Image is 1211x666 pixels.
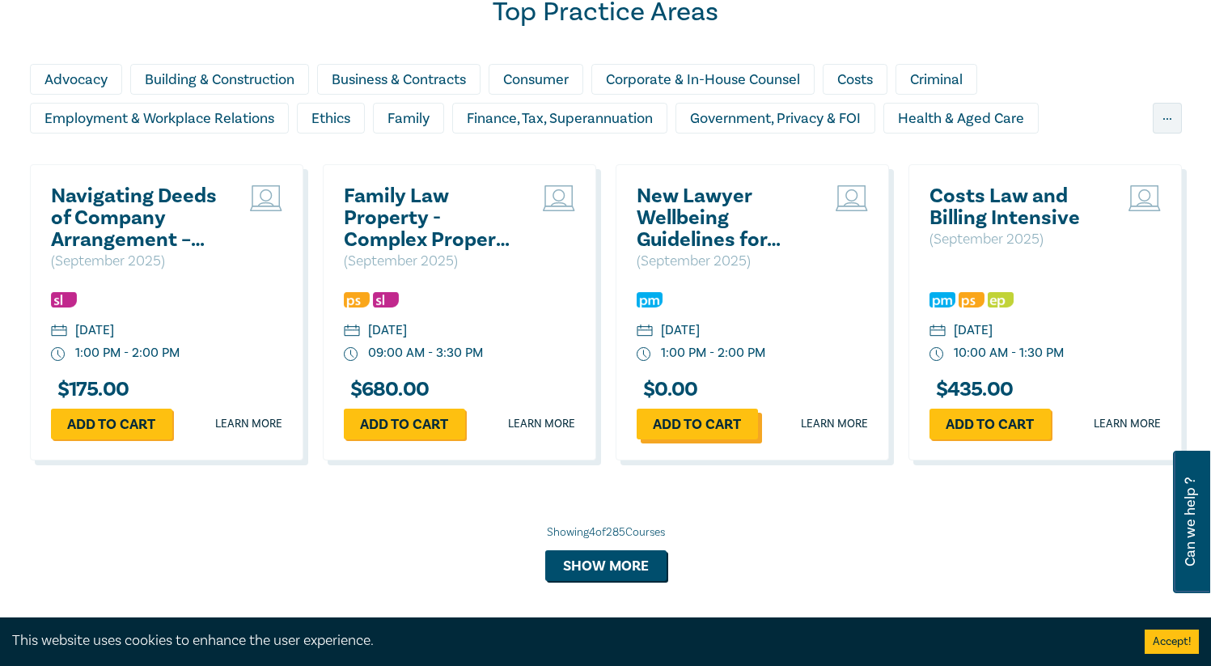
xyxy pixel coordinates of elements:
img: watch [344,347,358,362]
div: ... [1153,103,1182,134]
div: 09:00 AM - 3:30 PM [368,344,483,363]
div: Consumer [489,64,583,95]
h3: $ 435.00 [929,379,1014,401]
a: Learn more [1094,416,1161,432]
img: Substantive Law [51,292,77,308]
div: Litigation & Dispute Resolution [408,142,634,172]
div: This website uses cookies to enhance the user experience. [12,630,1120,651]
div: Advocacy [30,64,122,95]
img: Professional Skills [959,292,984,308]
img: watch [929,347,944,362]
a: Family Law Property - Complex Property Settlements ([DATE]) [344,185,518,251]
a: New Lawyer Wellbeing Guidelines for Legal Workplaces [637,185,811,251]
img: Live Stream [836,185,868,211]
img: Professional Skills [344,292,370,308]
a: Learn more [508,416,575,432]
div: [DATE] [75,321,114,340]
button: Show more [545,550,667,581]
img: watch [637,347,651,362]
div: [DATE] [661,321,700,340]
a: Learn more [215,416,282,432]
a: Add to cart [51,409,172,439]
img: Practice Management & Business Skills [929,292,955,308]
div: Family [373,103,444,134]
div: Costs [823,64,887,95]
a: Costs Law and Billing Intensive [929,185,1103,229]
img: Live Stream [250,185,282,211]
div: Government, Privacy & FOI [675,103,875,134]
a: Add to cart [929,409,1051,439]
img: Ethics & Professional Responsibility [988,292,1014,308]
div: Corporate & In-House Counsel [591,64,815,95]
div: Intellectual Property [238,142,400,172]
img: calendar [51,325,67,339]
a: Add to cart [637,409,758,439]
img: calendar [344,325,360,339]
div: Insolvency & Restructuring [30,142,230,172]
img: Substantive Law [373,292,399,308]
img: Live Stream [1128,185,1161,211]
div: 1:00 PM - 2:00 PM [75,344,180,363]
div: Personal Injury & Medico-Legal [741,142,968,172]
h3: $ 0.00 [637,379,698,401]
div: 1:00 PM - 2:00 PM [661,344,765,363]
span: Can we help ? [1183,460,1198,583]
p: ( September 2025 ) [637,251,811,272]
div: [DATE] [368,321,407,340]
img: Practice Management & Business Skills [637,292,663,308]
button: Accept cookies [1145,630,1199,654]
a: Navigating Deeds of Company Arrangement – Strategy and Structure [51,185,225,251]
h3: $ 680.00 [344,379,430,401]
div: Health & Aged Care [883,103,1039,134]
div: Business & Contracts [317,64,481,95]
div: Building & Construction [130,64,309,95]
p: ( September 2025 ) [344,251,518,272]
div: Criminal [896,64,977,95]
div: Employment & Workplace Relations [30,103,289,134]
div: Ethics [297,103,365,134]
h3: $ 175.00 [51,379,129,401]
img: calendar [637,325,653,339]
img: calendar [929,325,946,339]
img: watch [51,347,66,362]
p: ( September 2025 ) [51,251,225,272]
a: Learn more [801,416,868,432]
div: 10:00 AM - 1:30 PM [954,344,1064,363]
div: Showing 4 of 285 Courses [30,524,1182,541]
img: Live Stream [543,185,575,211]
div: Finance, Tax, Superannuation [452,103,667,134]
p: ( September 2025 ) [929,229,1103,250]
div: [DATE] [954,321,993,340]
a: Add to cart [344,409,465,439]
div: Migration [642,142,733,172]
